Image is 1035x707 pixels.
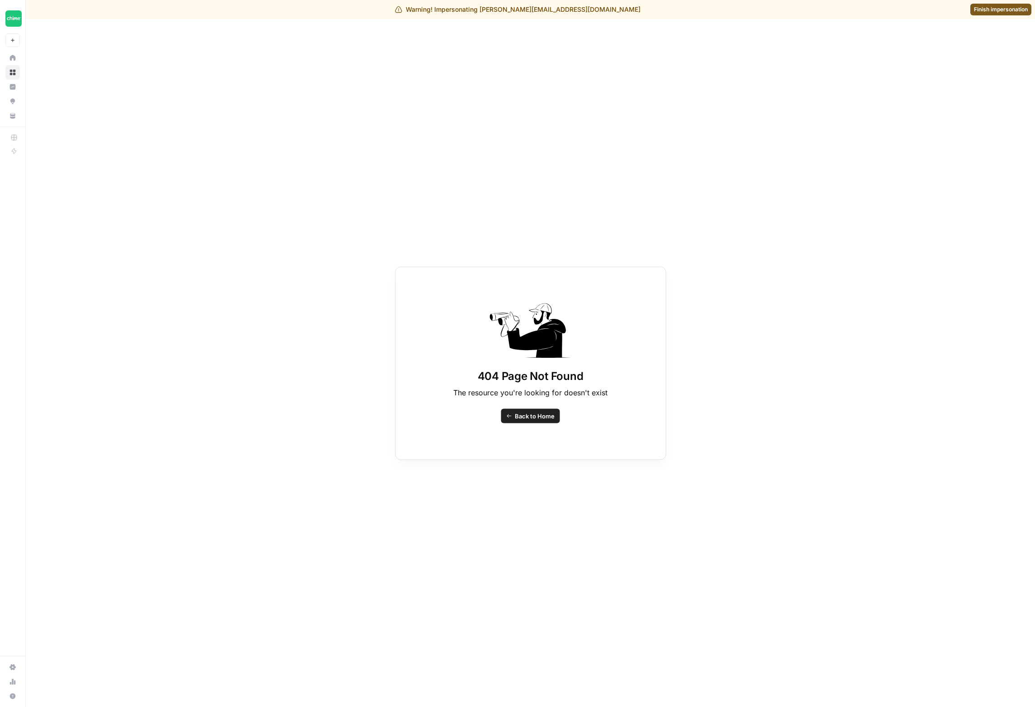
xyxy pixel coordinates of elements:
[5,689,20,703] button: Help + Support
[974,5,1028,14] span: Finish impersonation
[501,408,560,423] a: Back to Home
[5,674,20,689] a: Usage
[5,10,22,27] img: Chime Logo
[5,660,20,674] a: Settings
[5,109,20,123] a: Your Data
[5,65,20,80] a: Browse
[970,4,1031,15] a: Finish impersonation
[515,411,555,420] span: Back to Home
[5,7,20,30] button: Workspace: Chime
[5,51,20,65] a: Home
[5,80,20,94] a: Insights
[453,387,608,398] p: The resource you're looking for doesn't exist
[395,5,641,14] div: Warning! Impersonating [PERSON_NAME][EMAIL_ADDRESS][DOMAIN_NAME]
[5,94,20,109] a: Opportunities
[478,369,584,383] h1: 404 Page Not Found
